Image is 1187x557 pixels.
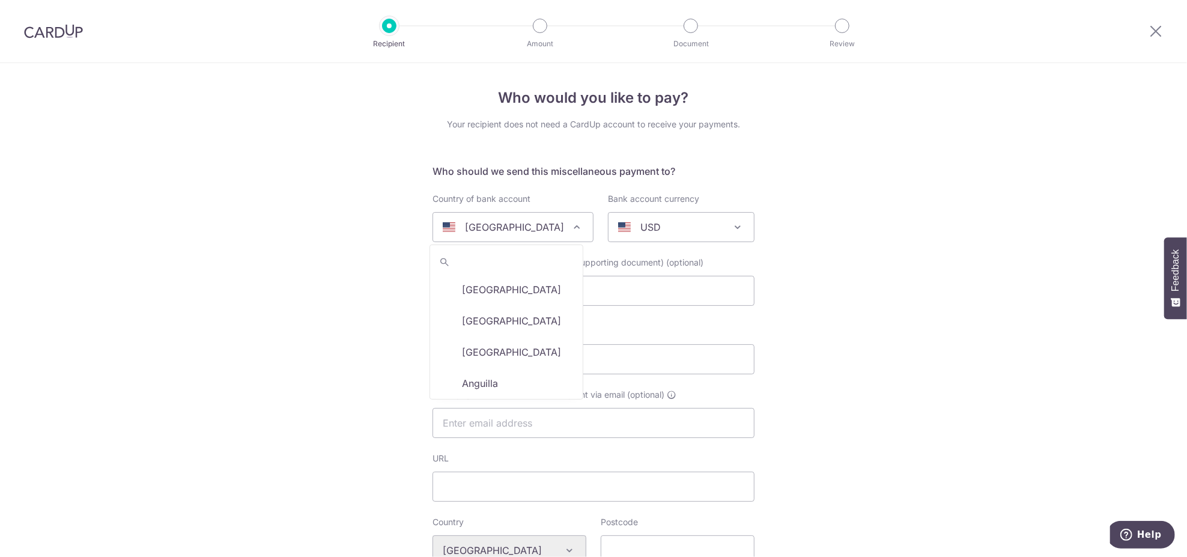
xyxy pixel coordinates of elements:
[433,213,593,242] span: United States
[433,408,754,438] input: Enter email address
[462,345,561,359] p: [GEOGRAPHIC_DATA]
[433,118,754,130] div: Your recipient does not need a CardUp account to receive your payments.
[433,212,593,242] span: United States
[608,212,754,242] span: USD
[462,314,561,328] p: [GEOGRAPHIC_DATA]
[666,257,703,269] span: (optional)
[24,24,83,38] img: CardUp
[646,38,735,50] p: Document
[601,516,638,528] label: Postcode
[1170,249,1181,291] span: Feedback
[641,220,661,234] p: USD
[433,516,464,528] label: Country
[433,164,754,178] h5: Who should we send this miscellaneous payment to?
[496,38,584,50] p: Amount
[433,87,754,109] h4: Who would you like to pay?
[433,193,530,205] label: Country of bank account
[465,220,564,234] p: [GEOGRAPHIC_DATA]
[608,193,699,205] label: Bank account currency
[345,38,434,50] p: Recipient
[609,213,754,242] span: USD
[462,376,498,391] p: Anguilla
[433,452,449,464] label: URL
[798,38,887,50] p: Review
[1110,521,1175,551] iframe: Opens a widget where you can find more information
[462,282,561,297] p: [GEOGRAPHIC_DATA]
[1164,237,1187,319] button: Feedback - Show survey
